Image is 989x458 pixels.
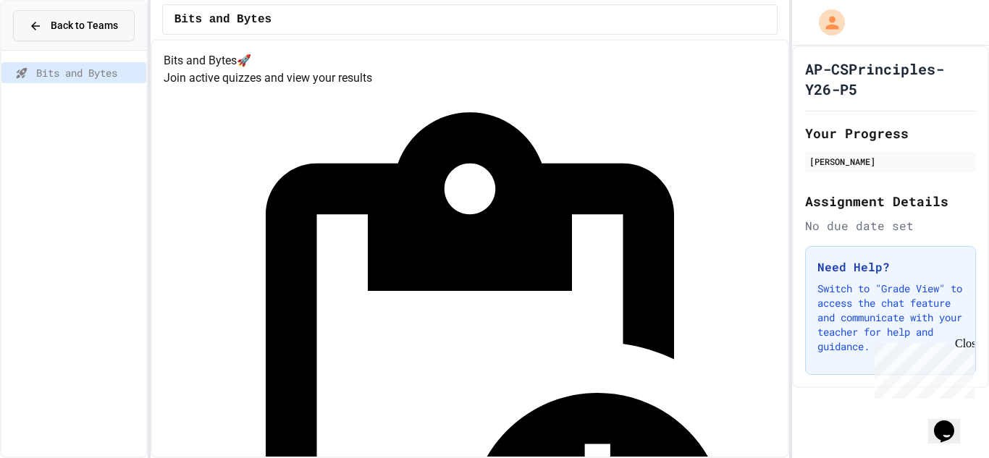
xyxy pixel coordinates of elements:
[36,65,140,80] span: Bits and Bytes
[804,6,849,39] div: My Account
[817,258,964,276] h3: Need Help?
[928,400,975,444] iframe: chat widget
[805,217,976,234] div: No due date set
[174,11,272,28] span: Bits and Bytes
[805,191,976,211] h2: Assignment Details
[164,52,777,69] h4: Bits and Bytes 🚀
[869,337,975,399] iframe: chat widget
[805,123,976,143] h2: Your Progress
[13,10,135,41] button: Back to Teams
[164,69,777,87] p: Join active quizzes and view your results
[817,281,964,354] p: Switch to "Grade View" to access the chat feature and communicate with your teacher for help and ...
[809,155,972,168] div: [PERSON_NAME]
[51,18,118,33] span: Back to Teams
[6,6,100,92] div: Chat with us now!Close
[805,59,976,99] h1: AP-CSPrinciples-Y26-P5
